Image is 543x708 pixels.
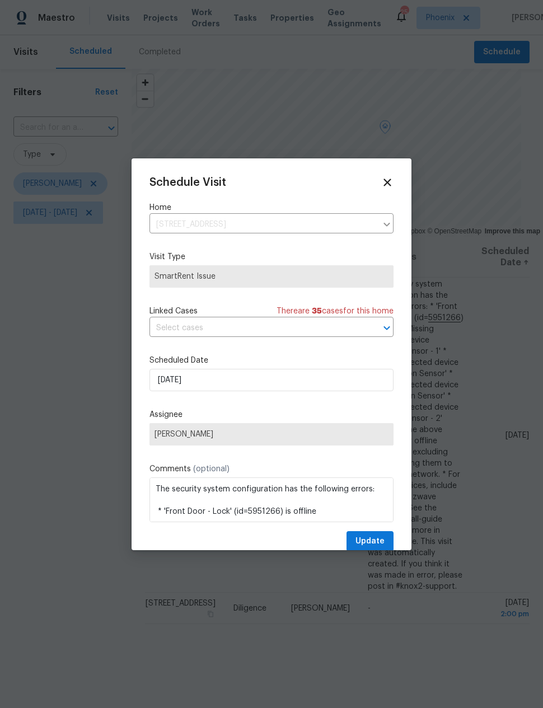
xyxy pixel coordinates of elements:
span: SmartRent Issue [155,271,388,282]
span: Schedule Visit [149,177,226,188]
label: Assignee [149,409,394,420]
span: Linked Cases [149,306,198,317]
button: Update [347,531,394,552]
span: There are case s for this home [277,306,394,317]
label: Comments [149,463,394,475]
input: M/D/YYYY [149,369,394,391]
textarea: The security system configuration has the following errors: * 'Front Door - Lock' (id=5951266) is... [149,477,394,522]
span: Update [355,534,385,548]
span: Close [381,176,394,189]
span: (optional) [193,465,230,473]
button: Open [379,320,395,336]
span: [PERSON_NAME] [155,430,388,439]
label: Home [149,202,394,213]
label: Scheduled Date [149,355,394,366]
input: Enter in an address [149,216,377,233]
span: 35 [312,307,322,315]
input: Select cases [149,320,362,337]
label: Visit Type [149,251,394,262]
